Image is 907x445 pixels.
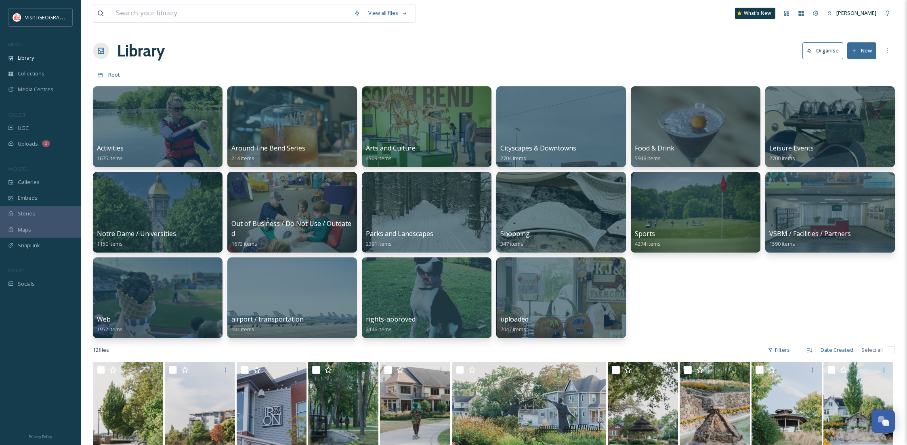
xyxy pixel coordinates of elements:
a: Privacy Policy [29,431,52,441]
a: rights-approved2146 items [366,315,416,333]
span: 1673 items [231,240,257,247]
span: Visit [GEOGRAPHIC_DATA] [25,13,88,21]
span: Sports [635,229,655,238]
span: 2704 items [500,155,526,162]
span: SOCIALS [8,267,24,274]
button: Organise [802,42,843,59]
a: View all files [364,5,412,21]
a: Cityscapes & Downtowns2704 items [500,144,576,162]
div: Date Created [817,342,857,358]
span: 4509 items [366,155,392,162]
span: Library [18,54,34,62]
a: Activities1675 items [97,144,124,162]
a: Sports4274 items [635,230,661,247]
span: 101 items [231,326,254,333]
a: airport / transportation101 items [231,315,304,333]
img: vsbm-stackedMISH_CMYKlogo2017.jpg [13,13,21,21]
span: Shopping [500,229,530,238]
a: Out of Business / Do Not Use / Outdated1673 items [231,220,351,247]
span: Web [97,315,111,324]
span: MEDIA [8,42,22,48]
span: Stories [18,210,35,217]
a: uploaded7047 items [500,315,529,333]
span: Activities [97,144,124,153]
span: 7047 items [500,326,526,333]
button: New [847,42,876,59]
a: What's New [735,8,775,19]
span: Galleries [18,178,40,186]
span: 1675 items [97,155,123,162]
a: Around The Bend Series214 items [231,144,305,162]
span: 2700 items [769,155,795,162]
span: Collections [18,70,44,77]
span: 4274 items [635,240,661,247]
span: Select all [861,346,883,354]
a: Arts and Culture4509 items [366,144,416,162]
a: VSBM / Facilities / Partners1590 items [769,230,851,247]
span: Out of Business / Do Not Use / Outdated [231,219,351,238]
a: [PERSON_NAME] [823,5,880,21]
span: COLLECT [8,112,25,118]
span: Socials [18,280,35,288]
span: 2391 items [366,240,392,247]
span: 347 items [500,240,523,247]
span: Notre Dame / Universities [97,229,176,238]
a: Shopping347 items [500,230,530,247]
span: Uploads [18,140,38,148]
input: Search your library [112,4,350,22]
a: Library [117,39,165,63]
div: Filters [764,342,794,358]
span: Root [108,71,120,78]
span: Embeds [18,194,38,202]
span: 1952 items [97,326,123,333]
button: Open Chat [871,409,895,433]
span: VSBM / Facilities / Partners [769,229,851,238]
span: 5948 items [635,155,661,162]
span: [PERSON_NAME] [836,9,876,17]
span: Privacy Policy [29,434,52,439]
div: 2 [42,140,50,147]
span: Maps [18,226,31,234]
span: SnapLink [18,242,40,249]
span: 1150 items [97,240,123,247]
a: Food & Drink5948 items [635,144,674,162]
span: Leisure Events [769,144,814,153]
a: Web1952 items [97,315,123,333]
a: Root [108,70,120,79]
span: Around The Bend Series [231,144,305,153]
span: 214 items [231,155,254,162]
span: Food & Drink [635,144,674,153]
span: Media Centres [18,86,53,93]
a: Notre Dame / Universities1150 items [97,230,176,247]
span: WIDGETS [8,166,27,172]
span: 12 file s [93,346,109,354]
span: Cityscapes & Downtowns [500,144,576,153]
span: rights-approved [366,315,416,324]
span: uploaded [500,315,529,324]
a: Parks and Landscapes2391 items [366,230,433,247]
span: Parks and Landscapes [366,229,433,238]
a: Organise [802,42,847,59]
span: UGC [18,124,29,132]
a: Leisure Events2700 items [769,144,814,162]
span: Arts and Culture [366,144,416,153]
span: 1590 items [769,240,795,247]
span: airport / transportation [231,315,304,324]
span: 2146 items [366,326,392,333]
